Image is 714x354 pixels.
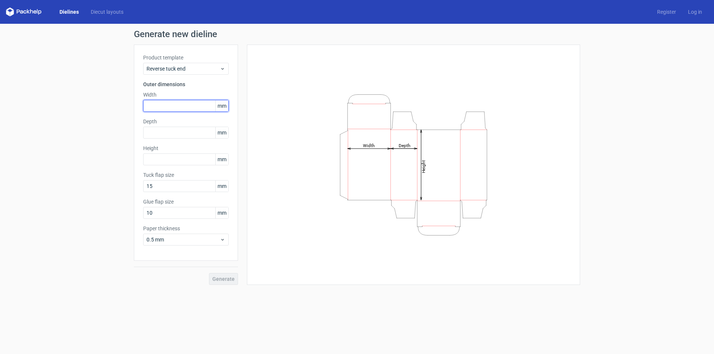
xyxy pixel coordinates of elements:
tspan: Width [363,143,375,148]
span: mm [215,207,228,218]
label: Width [143,91,229,98]
label: Glue flap size [143,198,229,205]
span: mm [215,100,228,111]
a: Dielines [54,8,85,16]
h3: Outer dimensions [143,81,229,88]
label: Height [143,144,229,152]
span: mm [215,127,228,138]
label: Tuck flap size [143,171,229,179]
span: 0.5 mm [147,236,220,243]
h1: Generate new dieline [134,30,580,39]
span: mm [215,181,228,192]
label: Product template [143,54,229,61]
label: Depth [143,118,229,125]
label: Paper thickness [143,225,229,232]
a: Log in [682,8,708,16]
tspan: Height [421,160,426,173]
a: Diecut layouts [85,8,129,16]
span: mm [215,154,228,165]
span: Reverse tuck end [147,65,220,72]
tspan: Depth [399,143,411,148]
a: Register [651,8,682,16]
